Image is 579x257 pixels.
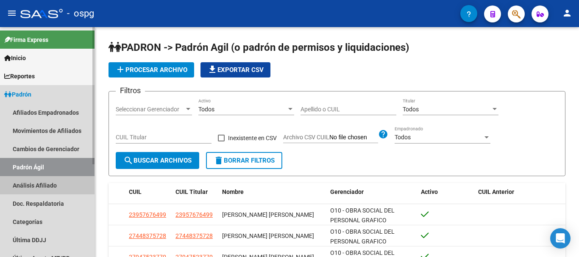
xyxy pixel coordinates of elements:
[562,8,572,18] mat-icon: person
[222,232,314,239] span: [PERSON_NAME] [PERSON_NAME]
[214,157,275,164] span: Borrar Filtros
[330,188,364,195] span: Gerenciador
[207,66,264,74] span: Exportar CSV
[123,155,134,166] mat-icon: search
[207,64,217,75] mat-icon: file_download
[129,188,142,195] span: CUIL
[478,188,514,195] span: CUIL Anterior
[115,66,187,74] span: Procesar archivo
[172,183,219,201] datatable-header-cell: CUIL Titular
[175,232,213,239] span: 27448375728
[327,183,418,201] datatable-header-cell: Gerenciador
[116,106,184,113] span: Seleccionar Gerenciador
[550,228,571,249] div: Open Intercom Messenger
[330,207,395,224] span: O10 - OBRA SOCIAL DEL PERSONAL GRAFICO
[4,90,31,99] span: Padrón
[116,85,145,97] h3: Filtros
[4,53,26,63] span: Inicio
[116,152,199,169] button: Buscar Archivos
[123,157,192,164] span: Buscar Archivos
[109,62,194,77] button: Procesar archivo
[403,106,419,113] span: Todos
[109,41,409,53] span: PADRON -> Padrón Agil (o padrón de permisos y liquidaciones)
[222,188,244,195] span: Nombre
[214,155,224,166] mat-icon: delete
[198,106,214,113] span: Todos
[329,134,378,141] input: Archivo CSV CUIL
[115,64,125,75] mat-icon: add
[418,183,475,201] datatable-header-cell: Activo
[395,134,411,141] span: Todos
[175,211,213,218] span: 23957676499
[129,211,166,218] span: 23957676499
[222,211,314,218] span: [PERSON_NAME] [PERSON_NAME]
[4,35,48,44] span: Firma Express
[206,152,282,169] button: Borrar Filtros
[330,228,395,245] span: O10 - OBRA SOCIAL DEL PERSONAL GRAFICO
[378,129,388,139] mat-icon: help
[7,8,17,18] mat-icon: menu
[475,183,566,201] datatable-header-cell: CUIL Anterior
[129,232,166,239] span: 27448375728
[4,72,35,81] span: Reportes
[283,134,329,141] span: Archivo CSV CUIL
[228,133,277,143] span: Inexistente en CSV
[67,4,94,23] span: - ospg
[421,188,438,195] span: Activo
[125,183,172,201] datatable-header-cell: CUIL
[175,188,208,195] span: CUIL Titular
[219,183,327,201] datatable-header-cell: Nombre
[200,62,270,77] button: Exportar CSV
